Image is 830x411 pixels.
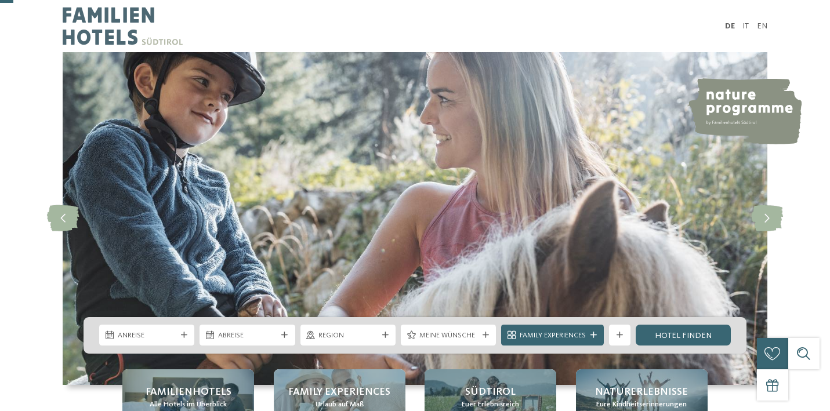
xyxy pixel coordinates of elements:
span: Family Experiences [288,385,390,399]
span: Anreise [118,330,176,341]
span: Alle Hotels im Überblick [150,399,227,410]
img: nature programme by Familienhotels Südtirol [687,78,802,144]
span: Urlaub auf Maß [316,399,364,410]
a: IT [742,22,749,30]
span: Abreise [218,330,277,341]
span: Naturerlebnisse [595,385,688,399]
span: Familienhotels [146,385,231,399]
img: Familienhotels Südtirol: The happy family places [63,52,767,385]
a: Hotel finden [636,325,731,345]
span: Meine Wünsche [419,330,478,341]
span: Region [318,330,377,341]
span: Family Experiences [520,330,586,341]
span: Euer Erlebnisreich [462,399,519,410]
a: EN [757,22,767,30]
span: Südtirol [465,385,516,399]
a: DE [725,22,735,30]
span: Eure Kindheitserinnerungen [596,399,687,410]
